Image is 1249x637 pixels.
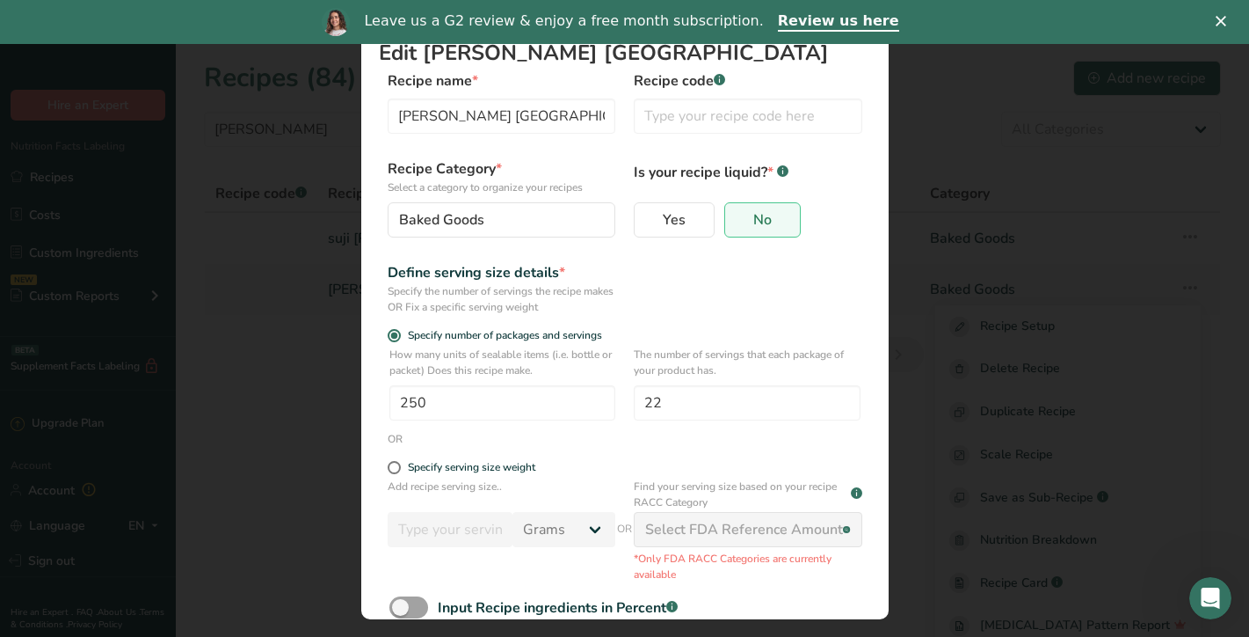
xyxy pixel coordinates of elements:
[438,597,678,619] div: Input Recipe ingredients in Percent
[1189,577,1231,619] iframe: Intercom live chat
[663,211,686,229] span: Yes
[634,158,861,183] p: Is your recipe liquid?
[778,12,899,32] a: Review us here
[753,211,772,229] span: No
[388,158,615,195] label: Recipe Category
[401,329,602,342] span: Specify number of packages and servings
[634,99,861,134] input: Type your recipe code here
[388,479,615,505] p: Add recipe serving size..
[388,512,512,547] input: Type your serving size here
[388,70,615,92] label: Recipe name
[388,99,615,134] input: Type your recipe name here
[408,461,535,474] div: Specify serving size weight
[645,519,843,540] div: Select FDA Reference Amount
[388,179,615,195] p: Select a category to organize your recipes
[634,551,861,582] p: *Only FDA RACC Categories are currently available
[388,262,615,283] div: Define serving size details
[379,42,871,63] h1: Edit [PERSON_NAME] [GEOGRAPHIC_DATA]
[634,70,861,92] label: Recipe code
[388,431,403,447] div: OR
[389,347,615,378] p: How many units of sealable items (i.e. bottle or packet) Does this recipe make.
[617,507,632,582] span: OR
[634,479,846,510] p: Find your serving size based on your recipe RACC Category
[364,12,763,30] div: Leave us a G2 review & enjoy a free month subscription.
[322,8,350,36] img: Profile image for Reem
[388,202,615,238] button: Baked Goods
[388,283,615,315] div: Specify the number of servings the recipe makes OR Fix a specific serving weight
[399,209,484,231] span: Baked Goods
[634,347,860,378] p: The number of servings that each package of your product has.
[1216,16,1233,26] div: Close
